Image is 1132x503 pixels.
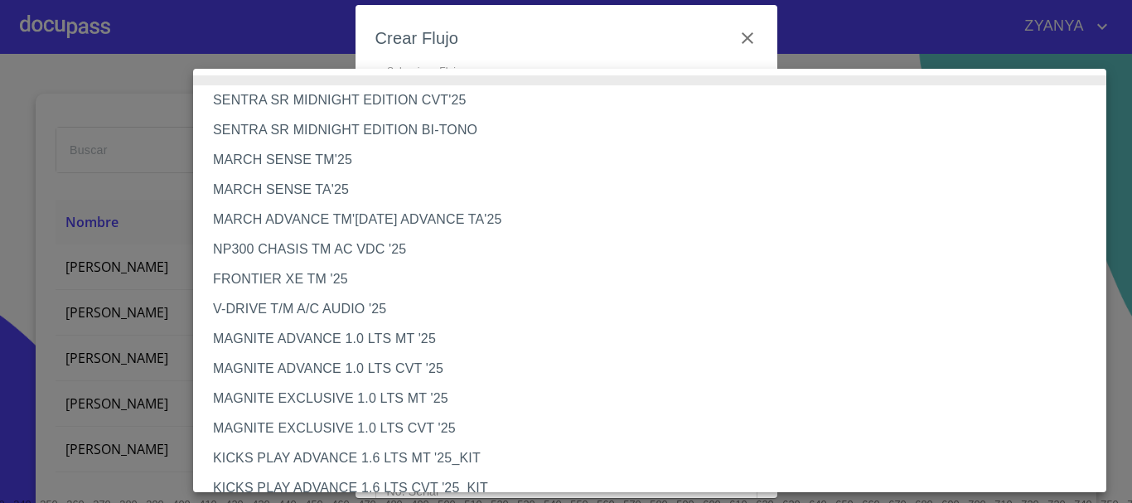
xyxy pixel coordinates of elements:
[193,473,1119,503] li: KICKS PLAY ADVANCE 1.6 LTS CVT '25_KIT
[193,443,1119,473] li: KICKS PLAY ADVANCE 1.6 LTS MT '25_KIT
[193,294,1119,324] li: V-DRIVE T/M A/C AUDIO '25
[193,264,1119,294] li: FRONTIER XE TM '25
[193,85,1119,115] li: SENTRA SR MIDNIGHT EDITION CVT'25
[193,145,1119,175] li: MARCH SENSE TM'25
[193,414,1119,443] li: MAGNITE EXCLUSIVE 1.0 LTS CVT '25
[193,384,1119,414] li: MAGNITE EXCLUSIVE 1.0 LTS MT '25
[193,175,1119,205] li: MARCH SENSE TA'25
[193,324,1119,354] li: MAGNITE ADVANCE 1.0 LTS MT '25
[193,115,1119,145] li: SENTRA SR MIDNIGHT EDITION BI-TONO
[193,205,1119,235] li: MARCH ADVANCE TM'[DATE] ADVANCE TA'25
[193,354,1119,384] li: MAGNITE ADVANCE 1.0 LTS CVT '25
[193,235,1119,264] li: NP300 CHASIS TM AC VDC '25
